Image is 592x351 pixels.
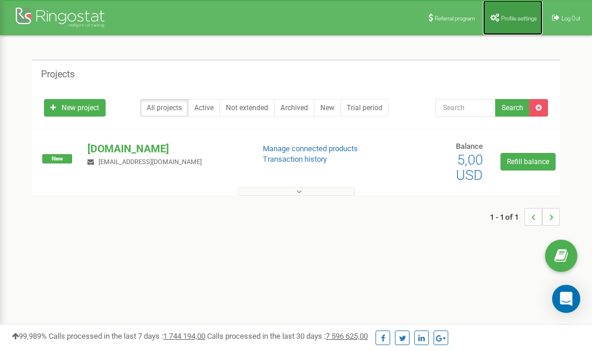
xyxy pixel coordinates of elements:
[456,142,483,151] span: Balance
[41,69,75,80] h5: Projects
[552,285,580,313] div: Open Intercom Messenger
[163,332,205,340] u: 1 744 194,00
[49,332,205,340] span: Calls processed in the last 7 days :
[188,99,220,117] a: Active
[456,152,483,183] span: 5,00 USD
[500,153,556,171] a: Refill balance
[87,141,243,156] p: [DOMAIN_NAME]
[501,15,537,22] span: Profile settings
[490,208,525,226] span: 1 - 1 of 1
[99,158,202,166] span: [EMAIL_ADDRESS][DOMAIN_NAME]
[435,99,496,117] input: Search
[490,196,560,237] nav: ...
[561,15,580,22] span: Log Out
[44,99,106,117] a: New project
[326,332,368,340] u: 7 596 625,00
[140,99,188,117] a: All projects
[314,99,341,117] a: New
[12,332,47,340] span: 99,989%
[42,154,72,163] span: New
[340,99,389,117] a: Trial period
[274,99,314,117] a: Archived
[263,155,327,163] a: Transaction history
[495,99,530,117] button: Search
[263,144,358,153] a: Manage connected products
[207,332,368,340] span: Calls processed in the last 30 days :
[219,99,275,117] a: Not extended
[435,15,475,22] span: Referral program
